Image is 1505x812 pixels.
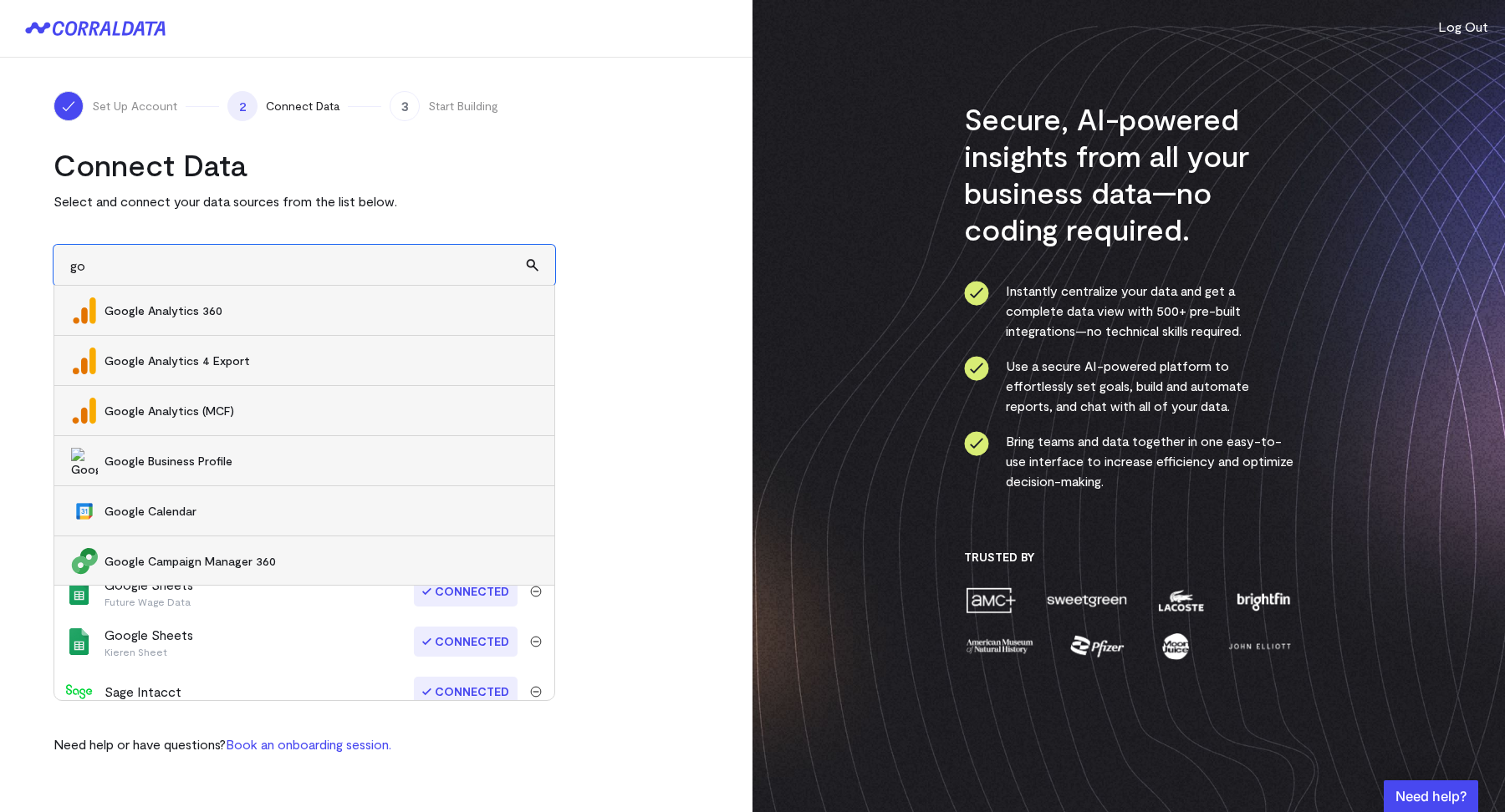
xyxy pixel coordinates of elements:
img: ico-check-white-5ff98cb1.svg [60,98,77,114]
span: Connected [414,576,518,606]
img: lacoste-7a6b0538.png [1156,586,1206,615]
img: pfizer-e137f5fc.png [1069,632,1126,661]
img: brightfin-a251e171.png [1233,586,1293,615]
h2: Connect Data [54,146,555,183]
img: google_sheets-5a4bad8e.svg [66,578,93,605]
input: Search and add other data sources [54,245,555,286]
span: Google Campaign Manager 360 [105,553,538,570]
img: Google Analytics 4 Export [71,348,98,374]
span: Start Building [428,98,498,114]
span: Connected [414,627,518,657]
img: trash-40e54a27.svg [530,686,542,698]
span: Connect Data [266,98,339,114]
div: Google Sheets [105,575,193,608]
span: Google Analytics 360 [105,302,538,319]
h3: Secure, AI-powered insights from all your business data—no coding required. [964,100,1294,247]
h3: Trusted By [964,550,1294,565]
p: Select and connect your data sources from the list below. [54,191,555,211]
img: google_sheets-5a4bad8e.svg [66,628,93,655]
img: trash-40e54a27.svg [530,586,542,597]
span: Google Business Profile [105,453,538,469]
li: Bring teams and data together in one easy-to-use interface to increase efficiency and optimize de... [964,431,1294,491]
span: 2 [227,91,258,121]
img: sage_intacct-9210f79a.svg [66,678,93,705]
img: ico-check-circle-4b19435c.svg [964,356,989,381]
img: Google Business Profile [71,448,98,475]
a: Book an onboarding session. [226,736,391,752]
p: Kieren Sheet [105,645,193,658]
span: Google Calendar [105,503,538,520]
span: Google Analytics 4 Export [105,353,538,369]
button: Log Out [1438,17,1488,37]
img: john-elliott-25751c40.png [1226,632,1293,661]
img: Google Analytics (MCF) [71,398,98,424]
img: Google Analytics 360 [71,297,98,324]
div: Google Sheets [105,625,193,658]
img: ico-check-circle-4b19435c.svg [964,431,989,456]
span: Connected [414,677,518,707]
img: amnh-5afada46.png [964,632,1036,661]
li: Instantly centralize your data and get a complete data view with 500+ pre-built integrations—no t... [964,281,1294,341]
li: Use a secure AI-powered platform to effortlessly set goals, build and automate reports, and chat ... [964,356,1294,416]
p: Need help or have questions? [54,734,391,754]
img: Google Campaign Manager 360 [71,548,98,575]
img: Google Calendar [71,498,98,525]
p: Future Wage Data [105,595,193,608]
img: amc-0b11a8f1.png [964,586,1018,615]
img: trash-40e54a27.svg [530,636,542,647]
span: 3 [390,91,420,121]
span: Set Up Account [92,98,177,114]
div: Sage Intacct [105,682,181,702]
img: ico-check-circle-4b19435c.svg [964,281,989,306]
img: sweetgreen-1d1fb32c.png [1045,586,1129,615]
span: Google Analytics (MCF) [105,403,538,419]
img: moon-juice-c312e729.png [1159,632,1192,661]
